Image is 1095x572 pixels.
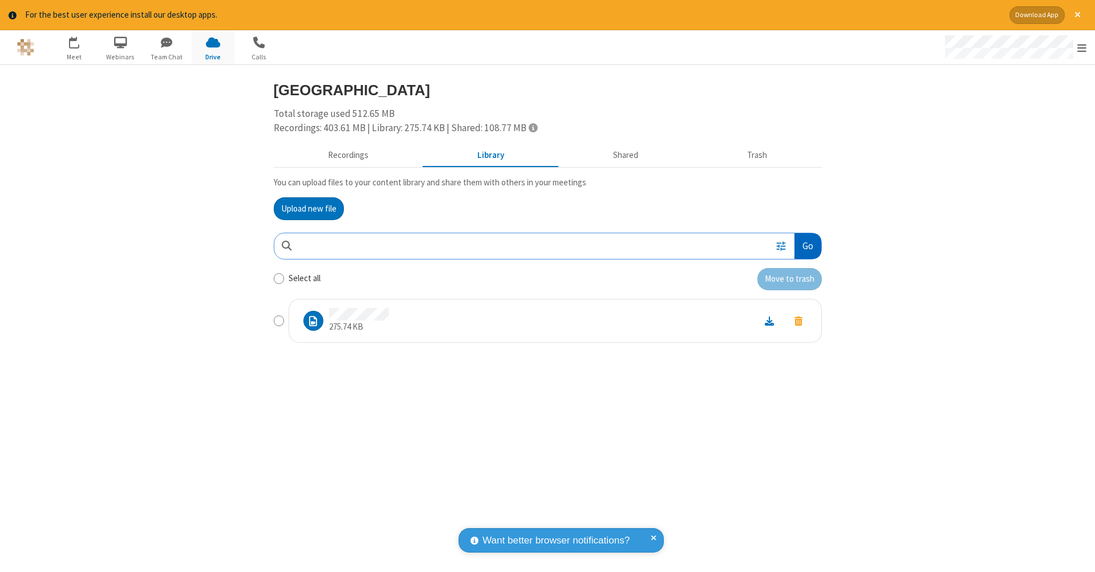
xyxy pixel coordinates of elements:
[192,52,234,62] span: Drive
[274,176,822,189] p: You can upload files to your content library and share them with others in your meetings
[53,52,96,62] span: Meet
[934,30,1095,64] div: Open menu
[529,123,537,132] span: Totals displayed include files that have been moved to the trash.
[25,9,1001,22] div: For the best user experience install our desktop apps.
[755,314,784,327] a: Download file
[274,197,344,220] button: Upload new file
[423,144,559,166] button: Content library
[17,39,34,56] img: QA Selenium DO NOT DELETE OR CHANGE
[274,82,822,98] h3: [GEOGRAPHIC_DATA]
[784,313,813,328] button: Move to trash
[274,144,423,166] button: Recorded meetings
[274,107,822,136] div: Total storage used 512.65 MB
[99,52,142,62] span: Webinars
[238,52,281,62] span: Calls
[693,144,822,166] button: Trash
[274,121,822,136] div: Recordings: 403.61 MB | Library: 275.74 KB | Shared: 108.77 MB
[289,272,321,285] label: Select all
[757,268,822,291] button: Move to trash
[329,321,389,334] p: 275.74 KB
[482,533,630,548] span: Want better browser notifications?
[794,233,821,259] button: Go
[559,144,693,166] button: Shared during meetings
[1009,6,1065,24] button: Download App
[1069,6,1086,24] button: Close alert
[4,30,47,64] button: Logo
[145,52,188,62] span: Team Chat
[77,36,84,45] div: 1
